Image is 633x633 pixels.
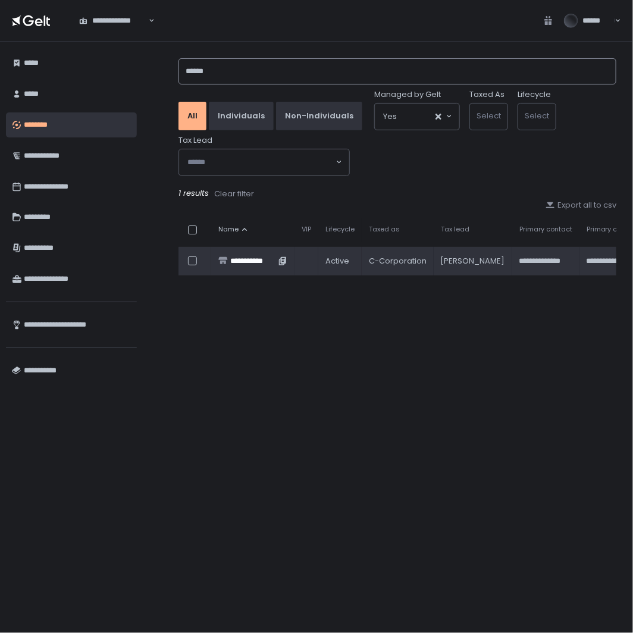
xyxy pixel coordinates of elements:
[276,102,362,130] button: Non-Individuals
[325,225,355,234] span: Lifecycle
[519,225,572,234] span: Primary contact
[383,111,397,123] span: Yes
[209,102,274,130] button: Individuals
[375,104,459,130] div: Search for option
[518,89,551,100] label: Lifecycle
[178,102,206,130] button: All
[397,111,434,123] input: Search for option
[302,225,311,234] span: VIP
[435,114,441,120] button: Clear Selected
[441,225,469,234] span: Tax lead
[187,111,198,121] div: All
[525,110,549,121] span: Select
[477,110,501,121] span: Select
[214,189,254,199] div: Clear filter
[214,188,255,200] button: Clear filter
[178,188,616,200] div: 1 results
[369,225,400,234] span: Taxed as
[285,111,353,121] div: Non-Individuals
[441,256,505,267] div: [PERSON_NAME]
[546,200,616,211] button: Export all to csv
[218,111,265,121] div: Individuals
[187,156,335,168] input: Search for option
[179,149,349,176] div: Search for option
[178,135,212,146] span: Tax Lead
[469,89,504,100] label: Taxed As
[369,256,427,267] div: C-Corporation
[325,256,349,267] span: active
[218,225,239,234] span: Name
[374,89,441,100] span: Managed by Gelt
[71,8,155,33] div: Search for option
